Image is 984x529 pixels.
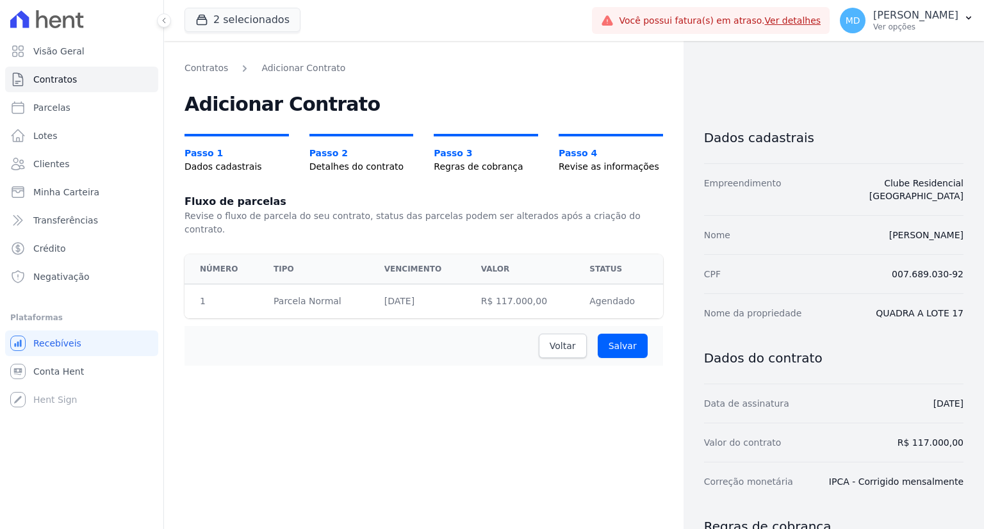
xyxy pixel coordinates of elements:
a: Visão Geral [5,38,158,64]
span: Passo 3 [434,147,538,160]
span: Voltar [550,339,576,352]
span: Recebíveis [33,337,81,350]
th: Número [184,254,266,284]
dt: Data de assinatura [704,397,789,410]
a: Recebíveis [5,330,158,356]
a: Contratos [5,67,158,92]
div: Plataformas [10,310,153,325]
dt: Nome da propriedade [704,307,802,320]
span: Passo 4 [559,147,663,160]
a: Adicionar Contrato [261,61,345,75]
th: Valor [473,254,582,284]
span: Parcelas [33,101,70,114]
h2: Adicionar Contrato [184,95,663,113]
dd: R$ 117.000,00 [898,436,963,449]
dt: CPF [704,268,721,281]
a: Lotes [5,123,158,149]
dd: 007.689.030-92 [892,268,963,281]
span: Visão Geral [33,45,85,58]
td: 1 [184,284,266,319]
h1: Fluxo de parcelas [184,194,663,209]
a: Negativação [5,264,158,289]
dt: Correção monetária [704,475,793,488]
span: Crédito [33,242,66,255]
td: Parcela Normal [266,284,377,319]
a: Crédito [5,236,158,261]
dd: [PERSON_NAME] [889,229,963,241]
a: Minha Carteira [5,179,158,205]
dt: Nome [704,229,730,241]
td: Agendado [582,284,662,319]
span: Dados cadastrais [184,160,289,174]
span: MD [846,16,860,25]
button: MD [PERSON_NAME] Ver opções [830,3,984,38]
span: Passo 1 [184,147,289,160]
a: Ver detalhes [765,15,821,26]
span: Conta Hent [33,365,84,378]
dd: Clube Residencial [GEOGRAPHIC_DATA] [792,177,963,202]
td: [DATE] [377,284,473,319]
button: 2 selecionados [184,8,300,32]
a: Clientes [5,151,158,177]
span: Contratos [33,73,77,86]
a: Contratos [184,61,228,75]
dd: IPCA - Corrigido mensalmente [829,475,963,488]
a: Voltar [539,334,587,358]
td: R$ 117.000,00 [473,284,582,319]
th: Tipo [266,254,377,284]
a: Transferências [5,208,158,233]
dt: Empreendimento [704,177,782,202]
a: Parcelas [5,95,158,120]
p: [PERSON_NAME] [873,9,958,22]
th: Vencimento [377,254,473,284]
th: Status [582,254,662,284]
nav: Progress [184,134,663,174]
span: Detalhes do contrato [309,160,414,174]
dd: QUADRA A LOTE 17 [876,307,963,320]
h3: Dados cadastrais [704,130,963,145]
span: Clientes [33,158,69,170]
span: Você possui fatura(s) em atraso. [619,14,821,28]
a: Conta Hent [5,359,158,384]
span: Minha Carteira [33,186,99,199]
nav: Breadcrumb [184,61,663,75]
span: Revise as informações [559,160,663,174]
span: Regras de cobrança [434,160,538,174]
span: Transferências [33,214,98,227]
span: Passo 2 [309,147,414,160]
span: Negativação [33,270,90,283]
span: Lotes [33,129,58,142]
p: Ver opções [873,22,958,32]
dd: [DATE] [933,397,963,410]
dt: Valor do contrato [704,436,782,449]
p: Revise o fluxo de parcela do seu contrato, status das parcelas podem ser alterados após a criação... [184,209,663,236]
input: Salvar [598,334,648,358]
h3: Dados do contrato [704,350,963,366]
